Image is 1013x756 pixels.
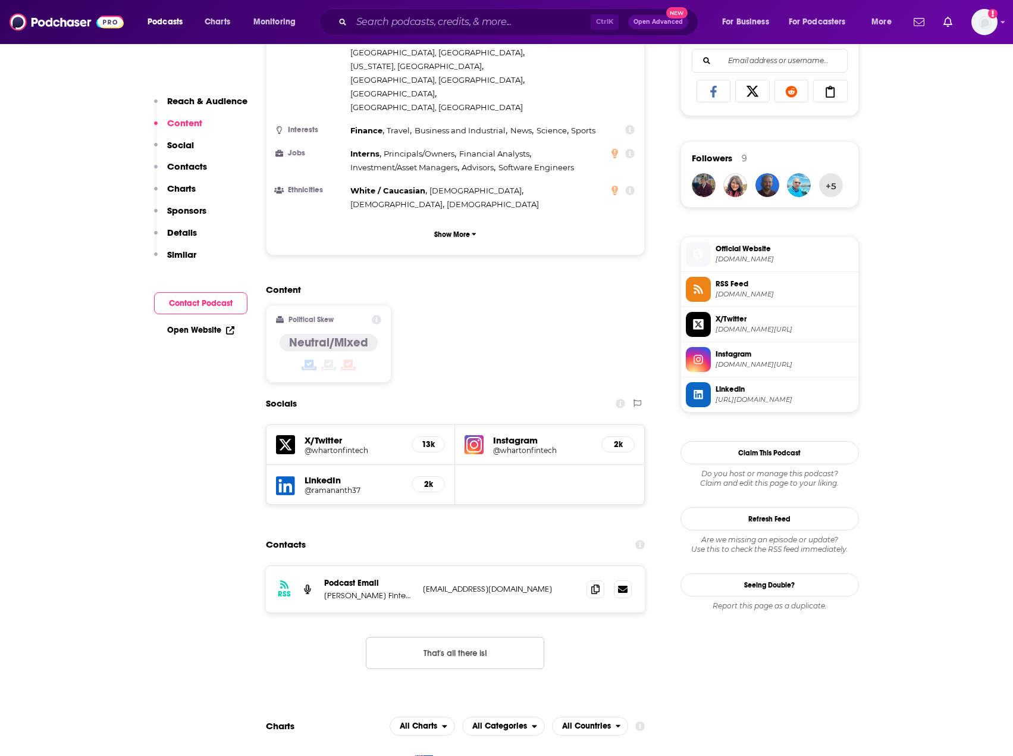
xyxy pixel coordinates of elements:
span: Business and Industrial [415,126,506,135]
span: Financial Analysts [459,149,529,158]
a: Show notifications dropdown [939,12,957,32]
p: Contacts [167,161,207,172]
span: , [384,147,456,161]
span: , [350,46,525,60]
p: Charts [167,183,196,194]
a: Share on Facebook [697,80,731,102]
div: Are we missing an episode or update? Use this to check the RSS feed immediately. [680,535,859,554]
span: All Categories [472,722,527,730]
h5: 2k [611,439,625,449]
h2: Political Skew [288,315,334,324]
button: open menu [462,717,545,736]
a: @whartonfintech [493,446,592,455]
p: Content [167,117,202,129]
span: , [350,161,459,174]
button: Similar [154,249,196,271]
button: Show profile menu [971,9,998,35]
span: Monitoring [253,14,296,30]
span: Do you host or manage this podcast? [680,469,859,479]
h5: 13k [422,439,435,449]
h2: Countries [552,717,629,736]
span: , [350,184,427,198]
svg: Add a profile image [988,9,998,18]
button: Show More [276,223,635,245]
span: For Podcasters [789,14,846,30]
button: Open AdvancedNew [628,15,688,29]
span: Science [537,126,567,135]
span: , [429,184,523,198]
img: Podchaser - Follow, Share and Rate Podcasts [10,11,124,33]
button: Social [154,139,194,161]
span: All Charts [400,722,437,730]
span: Interns [350,149,380,158]
h3: Interests [276,126,346,134]
span: RSS Feed [716,279,854,289]
span: whartonfintech.org [716,255,854,264]
a: Share on Reddit [774,80,809,102]
div: Report this page as a duplicate. [680,601,859,611]
a: Official Website[DOMAIN_NAME] [686,242,854,267]
p: [EMAIL_ADDRESS][DOMAIN_NAME] [423,584,578,594]
span: [DEMOGRAPHIC_DATA] [429,186,522,195]
a: Instagram[DOMAIN_NAME][URL] [686,347,854,372]
span: [GEOGRAPHIC_DATA] [350,89,435,98]
a: @whartonfintech [305,446,403,455]
span: [US_STATE], [GEOGRAPHIC_DATA] [350,61,482,71]
span: , [350,124,384,138]
img: FAFied32 [755,173,779,197]
span: , [350,60,484,73]
button: Charts [154,183,196,205]
h5: X/Twitter [305,435,403,446]
div: 9 [742,153,747,164]
h5: 2k [422,479,435,489]
span: , [537,124,569,138]
h2: Content [266,284,636,295]
span: https://www.linkedin.com/in/ramananth37 [716,395,854,404]
a: mariaamorusopr [723,173,747,197]
button: Content [154,117,202,139]
button: Reach & Audience [154,95,247,117]
span: All Countries [562,722,611,730]
span: Charts [205,14,230,30]
span: White / Caucasian [350,186,425,195]
div: Search followers [692,49,848,73]
span: [DEMOGRAPHIC_DATA] [447,199,539,209]
button: Contact Podcast [154,292,247,314]
span: , [415,124,507,138]
img: iconImage [465,435,484,454]
h3: Ethnicities [276,186,346,194]
img: Francko [787,173,811,197]
span: Podcasts [148,14,183,30]
a: Open Website [167,325,234,335]
span: Software Engineers [498,163,574,172]
span: , [350,87,437,101]
button: open menu [552,717,629,736]
button: Contacts [154,161,207,183]
span: Followers [692,152,732,164]
h5: Instagram [493,435,592,446]
span: Advisors [462,163,494,172]
a: X/Twitter[DOMAIN_NAME][URL] [686,312,854,337]
span: instagram.com/whartonfintech [716,360,854,369]
button: open menu [863,13,907,32]
h4: Neutral/Mixed [289,335,368,350]
span: For Business [722,14,769,30]
a: @ramananth37 [305,486,403,495]
span: Investment/Asset Managers [350,163,457,172]
p: Details [167,227,197,238]
h5: LinkedIn [305,474,403,486]
span: , [350,198,444,211]
p: Reach & Audience [167,95,247,107]
button: open menu [714,13,784,32]
span: Sports [571,126,595,135]
input: Search podcasts, credits, & more... [352,13,591,32]
button: Nothing here. [366,637,544,669]
span: X/Twitter [716,314,854,324]
span: Logged in as mresewehr [971,9,998,35]
span: [GEOGRAPHIC_DATA], [GEOGRAPHIC_DATA] [350,48,523,57]
button: open menu [390,717,455,736]
button: Sponsors [154,205,206,227]
span: Ctrl K [591,14,619,30]
img: User Profile [971,9,998,35]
